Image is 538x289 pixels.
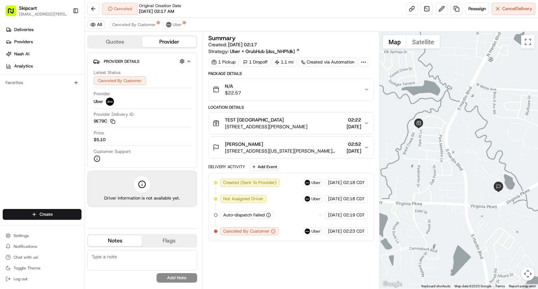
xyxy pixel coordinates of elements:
span: Provider Delivery ID [94,111,134,117]
span: [DATE] [347,148,361,154]
img: uber-new-logo.jpeg [305,180,310,185]
button: Provider [142,36,196,47]
span: Uber [94,99,103,105]
button: Chat with us! [3,253,81,262]
span: Driver information is not available yet. [104,195,180,201]
span: Canceled By Customer [223,228,270,234]
span: [DATE] [347,123,361,130]
span: Uber [311,196,321,202]
button: Toggle Theme [3,263,81,273]
button: Keyboard shortcuts [421,284,450,289]
span: Auto-dispatch Failed [223,212,265,218]
h3: Summary [208,35,236,41]
div: Delivery Activity [208,164,245,169]
button: Settings [3,231,81,240]
span: [DATE] [328,180,342,186]
div: 📗 [7,99,12,104]
button: Canceled By Customer [109,21,159,29]
span: Knowledge Base [14,98,52,105]
div: 1.1 mi [272,57,297,67]
img: uber-new-logo.jpeg [305,196,310,202]
img: Google [381,280,403,289]
img: uber-new-logo.jpeg [305,229,310,234]
span: Price [94,130,104,136]
span: Pylon [67,114,82,120]
span: Chat with us! [14,255,38,260]
button: Log out [3,274,81,284]
button: TEST [GEOGRAPHIC_DATA][STREET_ADDRESS][PERSON_NAME]02:22[DATE] [209,112,373,134]
span: [DATE] [328,212,342,218]
button: Create [3,209,81,220]
a: Created via Automation [298,57,357,67]
button: Show street map [383,35,406,49]
img: Nash [7,7,20,20]
img: uber-new-logo.jpeg [106,98,114,106]
button: Reassign [465,3,489,15]
a: Open this area in Google Maps (opens a new window) [381,280,403,289]
span: 02:18 CDT [343,196,365,202]
div: 💻 [57,99,63,104]
input: Clear [18,44,112,51]
span: Nash AI [14,51,29,57]
a: Terms [495,284,505,288]
div: 1 Pickup [208,57,239,67]
a: Analytics [3,61,84,72]
button: 9E79C [94,118,115,124]
span: Uber [311,180,321,185]
span: [STREET_ADDRESS][PERSON_NAME] [225,123,307,130]
button: Skipcart[EMAIL_ADDRESS][PERSON_NAME][DOMAIN_NAME] [3,3,70,19]
div: 1 Dropoff [240,57,271,67]
span: [DATE] [328,228,342,234]
button: N/A$22.57 [209,79,373,100]
span: Provider Details [104,59,139,64]
div: We're available if you need us! [23,71,86,77]
button: All [87,21,105,29]
button: Show satellite imagery [406,35,440,49]
a: Uber + GrubHub (dss_NHPfdk) [230,48,300,55]
span: 02:19 CDT [343,212,365,218]
span: Providers [14,39,33,45]
span: Canceled By Customer [112,22,156,27]
span: Cancel Delivery [502,6,532,12]
span: Uber [173,22,182,27]
button: Canceled [102,3,138,15]
div: Location Details [208,105,374,110]
span: TEST [GEOGRAPHIC_DATA] [225,116,284,123]
span: 02:22 [347,116,361,123]
span: Uber [311,229,321,234]
a: 📗Knowledge Base [4,95,54,107]
a: Report a map error [509,284,536,288]
button: Start new chat [115,67,123,75]
span: Reassign [468,6,486,12]
a: Nash AI [3,49,84,59]
button: Quotes [88,36,142,47]
span: Analytics [14,63,33,69]
span: Settings [14,233,29,238]
span: Notifications [14,244,37,249]
span: [DATE] [328,196,342,202]
button: Notifications [3,242,81,251]
span: Provider [94,91,110,97]
span: [PERSON_NAME] [225,141,263,148]
span: 02:23 CDT [343,228,365,234]
span: N/A [225,83,241,89]
a: Deliveries [3,24,84,35]
button: Map camera controls [521,267,535,281]
img: uber-new-logo.jpeg [166,22,171,27]
p: Welcome 👋 [7,27,123,38]
span: 02:18 CDT [343,180,365,186]
span: Map data ©2025 Google [454,284,491,288]
a: 💻API Documentation [54,95,111,107]
span: Original Creation Date [139,3,181,8]
span: [DATE] 02:17 [228,42,257,48]
span: 02:52 [347,141,361,148]
span: Created (Sent To Provider) [223,180,277,186]
button: Uber [163,21,185,29]
span: Create [40,211,53,217]
span: API Documentation [64,98,109,105]
span: [STREET_ADDRESS][US_STATE][PERSON_NAME][PERSON_NAME] [225,148,344,154]
button: [EMAIL_ADDRESS][PERSON_NAME][DOMAIN_NAME] [19,11,67,17]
